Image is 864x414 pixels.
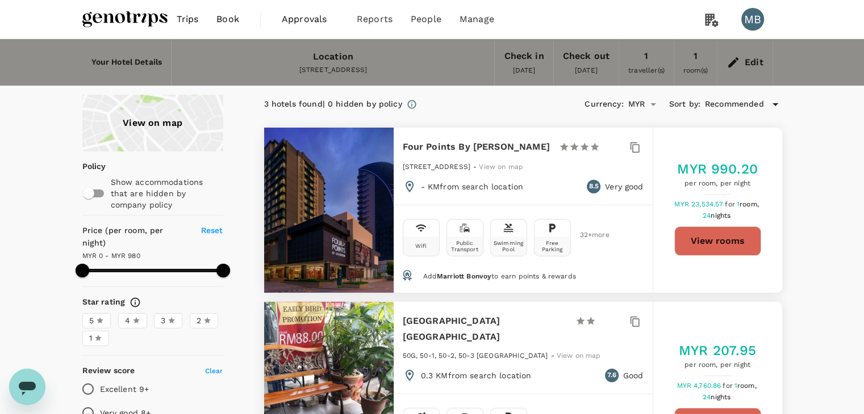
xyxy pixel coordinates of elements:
[677,160,758,178] h5: MYR 990.20
[607,370,616,381] span: 7.6
[473,163,479,171] span: -
[745,54,763,70] div: Edit
[111,176,222,210] p: Show accommodations that are hidden by company policy
[669,98,700,111] h6: Sort by :
[423,272,575,280] span: Add to earn points & rewards
[161,315,165,327] span: 3
[645,96,661,112] button: Open
[674,200,725,208] span: MYR 23,534.57
[313,49,353,65] div: Location
[205,367,223,375] span: Clear
[197,315,201,327] span: 2
[264,98,402,111] div: 3 hotels found | 0 hidden by policy
[403,313,566,345] h6: [GEOGRAPHIC_DATA] [GEOGRAPHIC_DATA]
[737,382,757,390] span: room,
[479,163,523,171] span: View on map
[575,66,598,74] span: [DATE]
[216,12,239,26] span: Book
[82,7,168,32] img: Genotrips - ALL
[91,56,162,69] h6: Your Hotel Details
[513,66,536,74] span: [DATE]
[421,370,532,381] p: 0.3 KM from search location
[723,382,734,390] span: for
[100,383,149,395] p: Excellent 9+
[82,225,188,250] h6: Price (per room, per night)
[437,272,491,280] span: Marriott Bonvoy
[677,382,723,390] span: MYR 4,760.86
[605,181,643,192] p: Very good
[181,65,485,76] div: [STREET_ADDRESS]
[479,162,523,171] a: View on map
[703,393,732,401] span: 24
[734,382,758,390] span: 1
[82,252,140,260] span: MYR 0 - MYR 980
[82,365,135,377] h6: Review score
[415,243,427,249] div: Wifi
[725,200,736,208] span: for
[177,12,199,26] span: Trips
[82,160,90,172] p: Policy
[703,212,732,219] span: 24
[644,48,648,64] div: 1
[694,48,698,64] div: 1
[403,163,470,171] span: [STREET_ADDRESS]
[82,296,126,309] h6: Star rating
[557,350,601,360] a: View on map
[357,12,393,26] span: Reports
[89,315,94,327] span: 5
[460,12,494,26] span: Manage
[585,98,623,111] h6: Currency :
[705,98,764,111] span: Recommended
[683,66,708,74] span: room(s)
[588,181,598,192] span: 8.5
[282,12,339,26] span: Approvals
[563,48,610,64] div: Check out
[449,240,481,252] div: Public Transport
[421,181,524,192] p: - KM from search location
[580,231,597,239] span: 32 + more
[674,226,761,256] button: View rooms
[623,370,644,381] p: Good
[737,200,761,208] span: 1
[82,95,223,151] a: View on map
[504,48,544,64] div: Check in
[677,178,758,189] span: per room, per night
[557,352,601,360] span: View on map
[537,240,568,252] div: Free Parking
[741,8,764,31] div: MB
[125,315,130,327] span: 4
[9,369,45,405] iframe: Button to launch messaging window
[493,240,524,252] div: Swimming Pool
[130,297,141,308] svg: Star ratings are awarded to properties to represent the quality of services, facilities, and amen...
[679,360,757,371] span: per room, per night
[740,200,759,208] span: room,
[403,352,548,360] span: 50G, 50-1, 50-2, 50-3 [GEOGRAPHIC_DATA]
[679,341,757,360] h5: MYR 207.95
[89,332,92,344] span: 1
[201,226,223,235] span: Reset
[711,212,731,219] span: nights
[551,352,557,360] span: -
[403,139,550,155] h6: Four Points By [PERSON_NAME]
[411,12,441,26] span: People
[628,66,665,74] span: traveller(s)
[711,393,731,401] span: nights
